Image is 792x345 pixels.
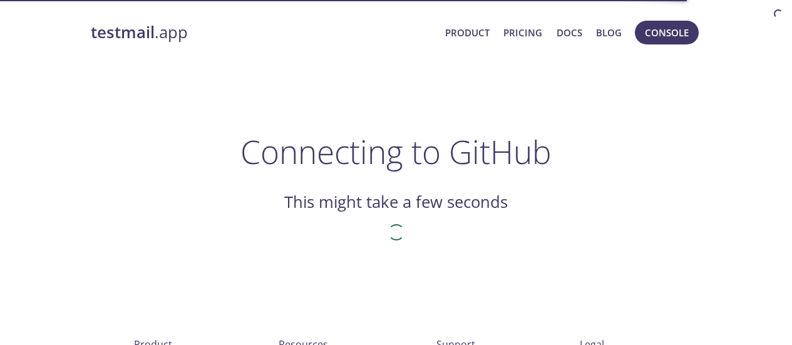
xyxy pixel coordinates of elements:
h2: This might take a few seconds [284,192,508,213]
button: Console [635,21,699,44]
a: Blog [596,24,622,41]
strong: testmail [91,21,155,43]
a: Product [445,24,490,41]
a: testmail.app [91,22,436,43]
h1: Connecting to GitHub [240,133,552,170]
a: Docs [557,24,582,41]
span: Console [645,24,689,41]
a: Pricing [503,24,542,41]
